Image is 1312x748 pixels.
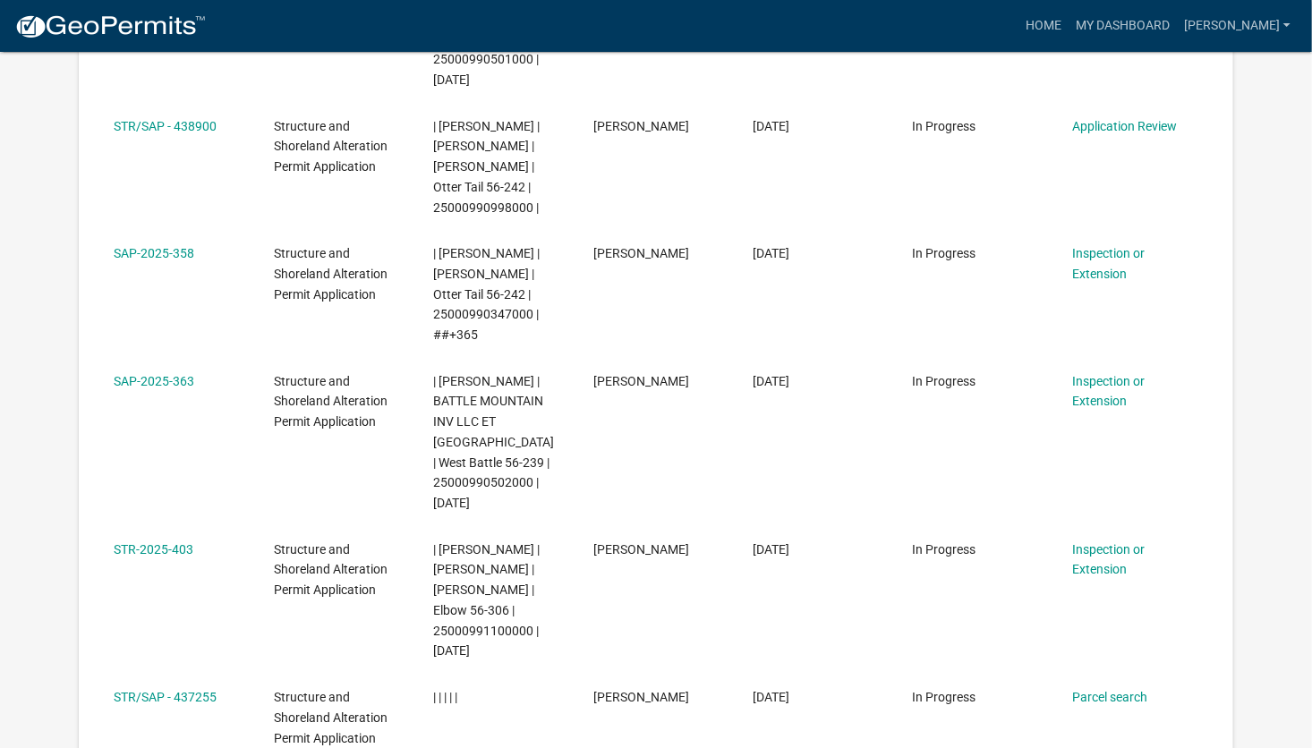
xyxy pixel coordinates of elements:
[1072,374,1145,409] a: Inspection or Extension
[1072,542,1145,577] a: Inspection or Extension
[274,690,388,745] span: Structure and Shoreland Alteration Permit Application
[114,246,194,260] a: SAP-2025-358
[433,542,540,659] span: | Brittany Tollefson | LEROY O ROSIN | MONICA L ROSIN | Elbow 56-306 | 25000991100000 | 07/22/2026
[1072,119,1177,133] a: Application Review
[753,690,789,704] span: 06/17/2025
[274,542,388,598] span: Structure and Shoreland Alteration Permit Application
[753,542,789,557] span: 06/19/2025
[114,374,194,388] a: SAP-2025-363
[114,690,217,704] a: STR/SAP - 437255
[913,246,976,260] span: In Progress
[593,374,689,388] span: Matt S Hoen
[753,374,789,388] span: 06/20/2025
[274,246,388,302] span: Structure and Shoreland Alteration Permit Application
[593,119,689,133] span: Matt S Hoen
[433,119,540,215] span: | Eric Babolian | SENA JULSON | DANIEL JULSON | Otter Tail 56-242 | 25000990998000 |
[433,246,540,342] span: | Eric Babolian | CHRIS MILLER | Otter Tail 56-242 | 25000990347000 | ##+365
[274,119,388,174] span: Structure and Shoreland Alteration Permit Application
[1069,9,1177,43] a: My Dashboard
[1177,9,1298,43] a: [PERSON_NAME]
[593,246,689,260] span: Matt S Hoen
[913,119,976,133] span: In Progress
[1072,690,1147,704] a: Parcel search
[1018,9,1069,43] a: Home
[114,542,193,557] a: STR-2025-403
[753,119,789,133] span: 06/20/2025
[913,374,976,388] span: In Progress
[913,690,976,704] span: In Progress
[753,246,789,260] span: 06/20/2025
[593,542,689,557] span: Matt S Hoen
[913,542,976,557] span: In Progress
[433,690,457,704] span: | | | | |
[1072,246,1145,281] a: Inspection or Extension
[593,690,689,704] span: Matt S Hoen
[114,119,217,133] a: STR/SAP - 438900
[274,374,388,429] span: Structure and Shoreland Alteration Permit Application
[433,374,554,511] span: | Eric Babolian | BATTLE MOUNTAIN INV LLC ET AL | West Battle 56-239 | 25000990502000 | 07/07/2026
